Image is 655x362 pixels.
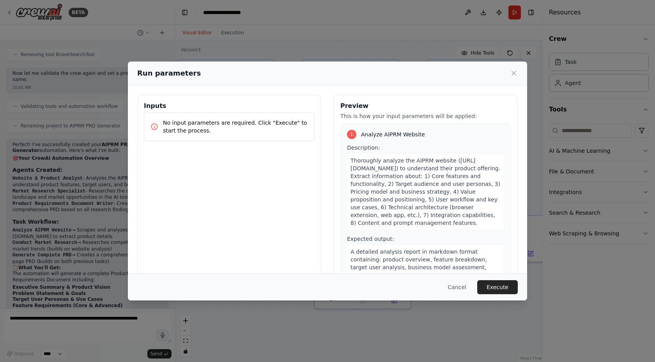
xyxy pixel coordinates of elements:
[163,119,308,134] p: No input parameters are required. Click "Execute" to start the process.
[347,145,380,151] span: Description:
[144,101,315,111] h3: Inputs
[351,157,500,226] span: Thoroughly analyze the AIPRM website ([URL][DOMAIN_NAME]) to understand their product offering. E...
[477,280,518,294] button: Execute
[361,131,425,138] span: Analyze AIPRM Website
[442,280,473,294] button: Cancel
[137,68,201,79] h2: Run parameters
[351,249,495,302] span: A detailed analysis report in markdown format containing: product overview, feature breakdown, ta...
[340,112,511,120] p: This is how your input parameters will be applied:
[347,130,356,139] div: 1
[340,101,511,111] h3: Preview
[347,236,394,242] span: Expected output:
